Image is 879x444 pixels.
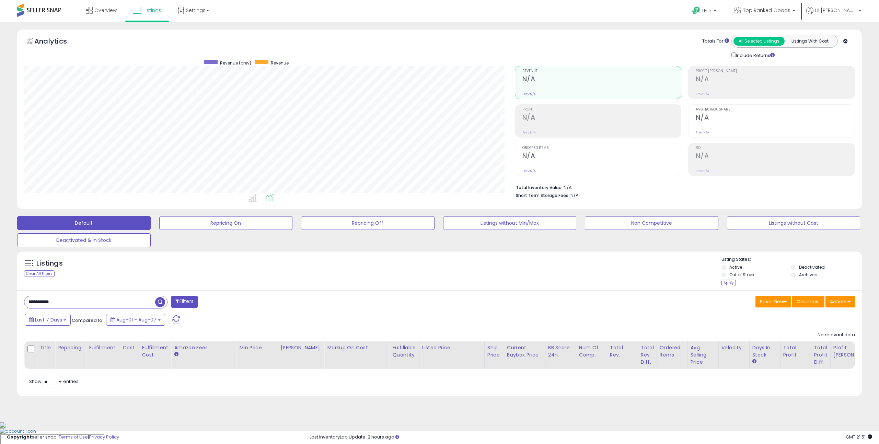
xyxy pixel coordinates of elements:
[727,216,860,230] button: Listings without Cost
[220,60,251,66] span: Revenue (prev)
[691,344,716,366] div: Avg Selling Price
[17,233,151,247] button: Deactivated & In Stock
[548,344,573,359] div: BB Share 24h.
[522,146,681,150] span: Ordered Items
[696,114,855,123] h2: N/A
[522,114,681,123] h2: N/A
[280,344,321,351] div: [PERSON_NAME]
[106,314,165,326] button: Aug-01 - Aug-07
[58,344,83,351] div: Repricing
[696,130,709,135] small: Prev: N/A
[174,344,233,351] div: Amazon Fees
[422,344,482,351] div: Listed Price
[702,8,712,14] span: Help
[142,344,168,359] div: Fulfillment Cost
[174,351,178,358] small: Amazon Fees.
[94,7,117,14] span: Overview
[487,344,501,359] div: Ship Price
[799,264,825,270] label: Deactivated
[755,296,791,307] button: Save View
[123,344,136,351] div: Cost
[301,216,435,230] button: Repricing Off
[797,298,818,305] span: Columns
[783,344,808,359] div: Total Profit
[522,169,536,173] small: Prev: N/A
[729,272,754,278] label: Out of Stock
[721,256,862,263] p: Listing States:
[239,344,275,351] div: Min Price
[733,37,785,46] button: All Selected Listings
[792,296,824,307] button: Columns
[516,192,569,198] b: Short Term Storage Fees:
[721,280,736,286] div: Apply
[522,92,536,96] small: Prev: N/A
[726,51,783,59] div: Include Returns
[743,7,790,14] span: Top Ranked Goods
[692,6,701,15] i: Get Help
[143,7,161,14] span: Listings
[752,359,756,365] small: Days In Stock.
[815,7,856,14] span: Hi [PERSON_NAME]
[324,341,390,369] th: The percentage added to the cost of goods (COGS) that forms the calculator for Min & Max prices.
[89,344,117,351] div: Fulfillment
[29,378,79,385] span: Show: entries
[72,317,103,324] span: Compared to:
[522,152,681,161] h2: N/A
[522,130,536,135] small: Prev: N/A
[696,108,855,112] span: Avg. Buybox Share
[660,344,685,359] div: Ordered Items
[784,37,835,46] button: Listings With Cost
[40,344,52,351] div: Title
[507,344,542,359] div: Current Buybox Price
[585,216,718,230] button: Non Competitive
[17,216,151,230] button: Default
[327,344,386,351] div: Markup on Cost
[271,60,289,66] span: Revenue
[579,344,604,359] div: Num of Comp.
[702,38,729,45] div: Totals For
[799,272,818,278] label: Archived
[392,344,416,359] div: Fulfillable Quantity
[34,36,80,48] h5: Analytics
[696,146,855,150] span: ROI
[752,344,777,359] div: Days In Stock
[696,152,855,161] h2: N/A
[24,270,55,277] div: Clear All Filters
[696,92,709,96] small: Prev: N/A
[610,344,635,359] div: Total Rev.
[522,69,681,73] span: Revenue
[825,296,855,307] button: Actions
[696,169,709,173] small: Prev: N/A
[641,344,654,366] div: Total Rev. Diff.
[696,69,855,73] span: Profit [PERSON_NAME]
[443,216,577,230] button: Listings without Min/Max
[814,344,828,366] div: Total Profit Diff.
[721,344,747,351] div: Velocity
[35,316,62,323] span: Last 7 Days
[687,1,723,22] a: Help
[522,75,681,84] h2: N/A
[516,183,850,191] li: N/A
[806,7,861,22] a: Hi [PERSON_NAME]
[570,192,579,199] span: N/A
[833,344,874,359] div: Profit [PERSON_NAME]
[36,259,63,268] h5: Listings
[159,216,293,230] button: Repricing On
[729,264,742,270] label: Active
[116,316,157,323] span: Aug-01 - Aug-07
[522,108,681,112] span: Profit
[171,296,198,308] button: Filters
[818,332,855,338] div: No relevant data
[516,185,563,190] b: Total Inventory Value:
[25,314,71,326] button: Last 7 Days
[696,75,855,84] h2: N/A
